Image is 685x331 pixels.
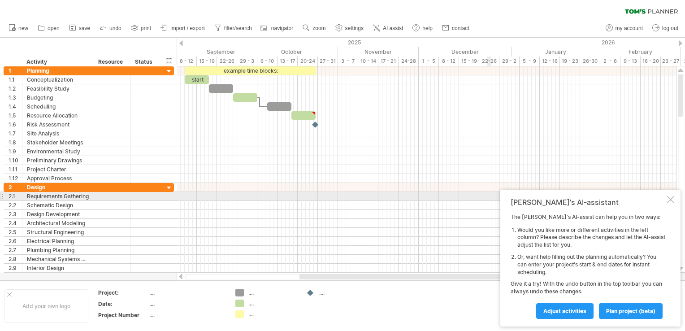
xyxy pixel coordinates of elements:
li: Would you like more or different activities in the left column? Please describe the changes and l... [517,226,665,249]
span: AI assist [383,25,403,31]
div: 15 - 19 [197,57,217,66]
div: February 2026 [600,47,681,57]
div: Stakeholder Meetings [27,138,89,147]
div: 29 - 2 [499,57,520,66]
div: Architectural Modeling [27,219,89,227]
span: undo [109,25,121,31]
a: help [410,22,435,34]
a: log out [650,22,681,34]
div: Design [27,183,89,192]
div: .... [319,289,368,296]
div: 26-30 [580,57,600,66]
span: new [18,25,28,31]
div: Mechanical Systems Design [27,255,89,263]
div: 22-26 [479,57,499,66]
div: 1.10 [9,156,22,165]
div: 22-26 [217,57,237,66]
span: zoom [312,25,325,31]
div: Interior Design [27,264,89,272]
div: 9 - 13 [620,57,641,66]
div: 24-28 [399,57,419,66]
li: Or, want help filling out the planning automatically? You can enter your project's start & end da... [517,253,665,276]
div: 2 - 6 [600,57,620,66]
span: save [79,25,90,31]
div: Add your own logo [4,289,88,323]
div: December 2025 [419,47,512,57]
div: 23 - 27 [661,57,681,66]
div: 20-24 [298,57,318,66]
div: Design Development [27,210,89,218]
div: Project: [98,289,147,296]
div: 16 - 20 [641,57,661,66]
div: 29 - 3 [237,57,257,66]
a: AI assist [371,22,406,34]
div: [PERSON_NAME]'s AI-assistant [511,198,665,207]
div: 12 - 16 [540,57,560,66]
span: open [48,25,60,31]
div: 2.4 [9,219,22,227]
div: 1.5 [9,111,22,120]
div: Resource [98,57,126,66]
div: 2.2 [9,201,22,209]
div: Requirements Gathering [27,192,89,200]
div: example time blocks: [185,66,316,75]
div: .... [248,310,297,318]
div: .... [149,300,225,308]
div: Resource Allocation [27,111,89,120]
div: Schematic Design [27,201,89,209]
a: print [129,22,154,34]
a: my account [603,22,646,34]
div: Planning [27,66,89,75]
div: Electrical Planning [27,237,89,245]
div: Conceptualization [27,75,89,84]
span: contact [452,25,469,31]
div: 3 - 7 [338,57,358,66]
div: 2.8 [9,255,22,263]
div: 2.6 [9,237,22,245]
div: .... [248,300,297,307]
div: .... [149,311,225,319]
div: 15 - 19 [459,57,479,66]
div: Structural Engineering [27,228,89,236]
div: Preliminary Drawings [27,156,89,165]
div: 17 - 21 [378,57,399,66]
div: 1 - 5 [419,57,439,66]
div: Feasibility Study [27,84,89,93]
a: zoom [300,22,328,34]
div: 6 - 10 [257,57,277,66]
div: Plumbing Planning [27,246,89,254]
span: my account [616,25,643,31]
div: 2.5 [9,228,22,236]
a: import / export [158,22,208,34]
div: 1.9 [9,147,22,156]
div: Project Number [98,311,147,319]
span: help [422,25,433,31]
div: Project Charter [27,165,89,174]
div: Risk Assessment [27,120,89,129]
span: settings [345,25,364,31]
div: January 2026 [512,47,600,57]
div: Environmental Study [27,147,89,156]
div: 10 - 14 [358,57,378,66]
div: .... [149,289,225,296]
span: print [141,25,151,31]
a: contact [440,22,472,34]
div: 1.6 [9,120,22,129]
span: import / export [170,25,205,31]
a: save [67,22,93,34]
div: Approval Process [27,174,89,183]
div: 1.2 [9,84,22,93]
div: 1.7 [9,129,22,138]
a: Adjust activities [536,303,594,319]
div: 1.12 [9,174,22,183]
div: November 2025 [338,47,419,57]
a: open [35,22,62,34]
span: filter/search [224,25,252,31]
a: new [6,22,31,34]
div: 1.1 [9,75,22,84]
div: 8 - 12 [439,57,459,66]
div: 1.11 [9,165,22,174]
span: plan project (beta) [606,308,655,314]
span: log out [662,25,678,31]
a: undo [97,22,124,34]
